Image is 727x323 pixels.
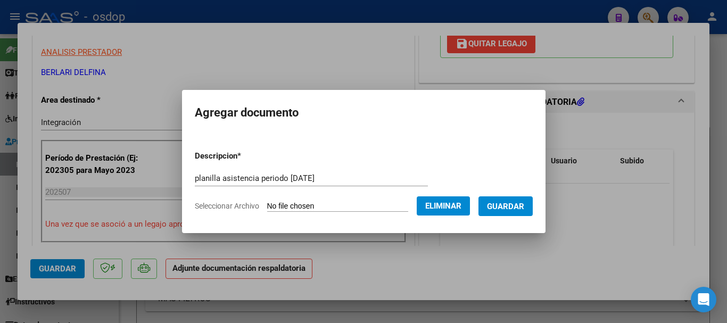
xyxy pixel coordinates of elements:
h2: Agregar documento [195,103,533,123]
button: Eliminar [417,196,470,216]
span: Eliminar [425,201,461,211]
p: Descripcion [195,150,296,162]
span: Guardar [487,202,524,211]
span: Seleccionar Archivo [195,202,259,210]
div: Open Intercom Messenger [691,287,716,312]
button: Guardar [478,196,533,216]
